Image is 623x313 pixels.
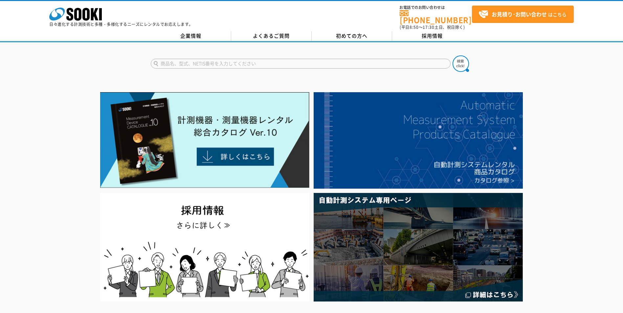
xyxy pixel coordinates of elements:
p: 日々進化する計測技術と多種・多様化するニーズにレンタルでお応えします。 [49,22,193,26]
img: btn_search.png [453,55,469,72]
img: SOOKI recruit [100,193,309,302]
span: はこちら [478,10,567,19]
span: (平日 ～ 土日、祝日除く) [400,24,465,30]
img: Catalog Ver10 [100,92,309,188]
a: [PHONE_NUMBER] [400,10,472,24]
a: お見積り･お問い合わせはこちら [472,6,574,23]
a: 企業情報 [151,31,231,41]
img: 自動計測システムカタログ [314,92,523,189]
img: 自動計測システム専用ページ [314,193,523,302]
a: 初めての方へ [312,31,392,41]
span: 初めての方へ [336,32,367,39]
strong: お見積り･お問い合わせ [492,10,547,18]
a: よくあるご質問 [231,31,312,41]
input: 商品名、型式、NETIS番号を入力してください [151,59,451,69]
a: 採用情報 [392,31,473,41]
span: 8:50 [410,24,419,30]
span: お電話でのお問い合わせは [400,6,472,10]
span: 17:30 [423,24,434,30]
